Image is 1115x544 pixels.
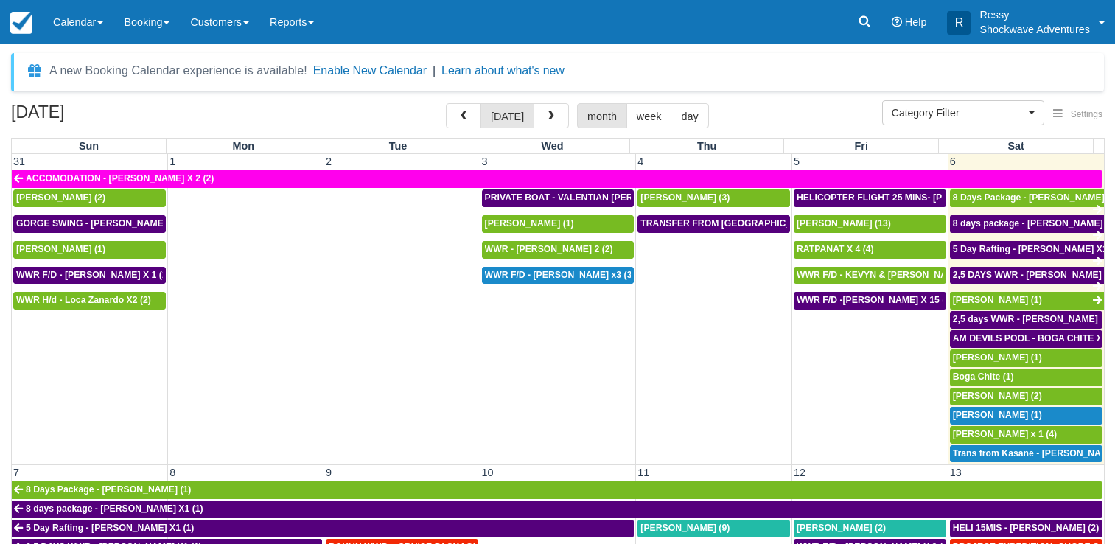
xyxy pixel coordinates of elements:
button: [DATE] [480,103,534,128]
span: [PERSON_NAME] (2) [16,192,105,203]
a: [PERSON_NAME] (2) [950,388,1102,405]
a: Learn about what's new [441,64,565,77]
span: [PERSON_NAME] (1) [953,352,1042,363]
a: [PERSON_NAME] (1) [950,349,1102,367]
span: [PERSON_NAME] (2) [953,391,1042,401]
span: Tue [389,140,408,152]
span: Sun [79,140,99,152]
span: 13 [948,467,963,478]
a: WWR F/D - [PERSON_NAME] x3 (3) [482,267,635,285]
a: Trans from Kasane - [PERSON_NAME] X4 (4) [950,445,1102,463]
span: 31 [12,156,27,167]
a: [PERSON_NAME] (1) [13,241,166,259]
span: 4 [636,156,645,167]
a: [PERSON_NAME] (2) [794,520,946,537]
span: [PERSON_NAME] (1) [16,244,105,254]
a: Boga Chite (1) [950,369,1102,386]
a: WWR F/D - KEVYN & [PERSON_NAME] 2 (2) [794,267,946,285]
span: Wed [542,140,564,152]
a: WWR F/D -[PERSON_NAME] X 15 (15) [794,292,946,310]
span: 7 [12,467,21,478]
a: WWR H/d - Loca Zanardo X2 (2) [13,292,166,310]
a: 5 Day Rafting - [PERSON_NAME] X1 (1) [12,520,634,537]
span: 3 [480,156,489,167]
span: Thu [697,140,716,152]
span: Sat [1007,140,1024,152]
span: Mon [233,140,255,152]
span: 5 Day Rafting - [PERSON_NAME] X1 (1) [26,523,194,533]
span: [PERSON_NAME] (1) [953,410,1042,420]
a: HELI 15MIS - [PERSON_NAME] (2) [950,520,1102,537]
a: [PERSON_NAME] (13) [794,215,946,233]
span: 9 [324,467,333,478]
a: PRIVATE BOAT - VALENTIAN [PERSON_NAME] X 4 (4) [482,189,635,207]
p: Ressy [979,7,1090,22]
span: 11 [636,467,651,478]
a: [PERSON_NAME] x 1 (4) [950,426,1102,444]
span: 8 [168,467,177,478]
span: GORGE SWING - [PERSON_NAME] X 2 (2) [16,218,196,229]
span: PRIVATE BOAT - VALENTIAN [PERSON_NAME] X 4 (4) [485,192,716,203]
span: Boga Chite (1) [953,372,1014,382]
span: Category Filter [892,105,1025,120]
button: Category Filter [882,100,1044,125]
span: WWR H/d - Loca Zanardo X2 (2) [16,295,151,305]
span: [PERSON_NAME] (9) [640,523,730,533]
p: Shockwave Adventures [979,22,1090,37]
a: 8 days package - [PERSON_NAME] X1 (1) [12,501,1102,518]
i: Help [892,17,902,27]
div: R [947,11,971,35]
a: 8 Days Package - [PERSON_NAME] (1) [12,481,1102,499]
span: [PERSON_NAME] (1) [485,218,574,229]
span: Fri [855,140,868,152]
span: [PERSON_NAME] (1) [953,295,1042,305]
span: HELI 15MIS - [PERSON_NAME] (2) [953,523,1100,533]
button: Enable New Calendar [313,63,427,78]
button: week [626,103,672,128]
a: [PERSON_NAME] (1) [950,407,1102,425]
span: WWR F/D - [PERSON_NAME] X 1 (1) [16,270,170,280]
span: WWR - [PERSON_NAME] 2 (2) [485,244,613,254]
h2: [DATE] [11,103,198,130]
a: ACCOMODATION - [PERSON_NAME] X 2 (2) [12,170,1102,188]
span: [PERSON_NAME] (3) [640,192,730,203]
span: RATPANAT X 4 (4) [797,244,874,254]
a: AM DEVILS POOL - BOGA CHITE X 1 (1) [950,330,1102,348]
span: WWR F/D - [PERSON_NAME] x3 (3) [485,270,635,280]
span: [PERSON_NAME] (13) [797,218,891,229]
button: month [577,103,627,128]
a: 2,5 days WWR - [PERSON_NAME] X2 (2) [950,311,1102,329]
img: checkfront-main-nav-mini-logo.png [10,12,32,34]
a: TRANSFER FROM [GEOGRAPHIC_DATA] TO VIC FALLS - [PERSON_NAME] X 1 (1) [637,215,790,233]
span: WWR F/D -[PERSON_NAME] X 15 (15) [797,295,958,305]
span: 12 [792,467,807,478]
span: 8 Days Package - [PERSON_NAME] (1) [26,484,191,495]
a: [PERSON_NAME] (9) [637,520,790,537]
a: 5 Day Rafting - [PERSON_NAME] X1 (1) [950,241,1104,259]
a: GORGE SWING - [PERSON_NAME] X 2 (2) [13,215,166,233]
a: 8 Days Package - [PERSON_NAME] (1) [950,189,1104,207]
span: 6 [948,156,957,167]
span: [PERSON_NAME] x 1 (4) [953,429,1057,439]
a: 2,5 DAYS WWR - [PERSON_NAME] X1 (1) [950,267,1104,285]
a: [PERSON_NAME] (1) [950,292,1104,310]
span: | [433,64,436,77]
a: HELICOPTER FLIGHT 25 MINS- [PERSON_NAME] X1 (1) [794,189,946,207]
div: A new Booking Calendar experience is available! [49,62,307,80]
span: Help [905,16,927,28]
span: 2 [324,156,333,167]
span: [PERSON_NAME] (2) [797,523,886,533]
a: RATPANAT X 4 (4) [794,241,946,259]
span: ACCOMODATION - [PERSON_NAME] X 2 (2) [26,173,214,184]
a: [PERSON_NAME] (3) [637,189,790,207]
span: TRANSFER FROM [GEOGRAPHIC_DATA] TO VIC FALLS - [PERSON_NAME] X 1 (1) [640,218,994,229]
span: 8 days package - [PERSON_NAME] X1 (1) [26,503,203,514]
span: WWR F/D - KEVYN & [PERSON_NAME] 2 (2) [797,270,985,280]
a: 8 days package - [PERSON_NAME] X1 (1) [950,215,1104,233]
a: [PERSON_NAME] (1) [482,215,635,233]
span: 5 [792,156,801,167]
a: [PERSON_NAME] (2) [13,189,166,207]
a: WWR F/D - [PERSON_NAME] X 1 (1) [13,267,166,285]
span: Settings [1071,109,1102,119]
span: 1 [168,156,177,167]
